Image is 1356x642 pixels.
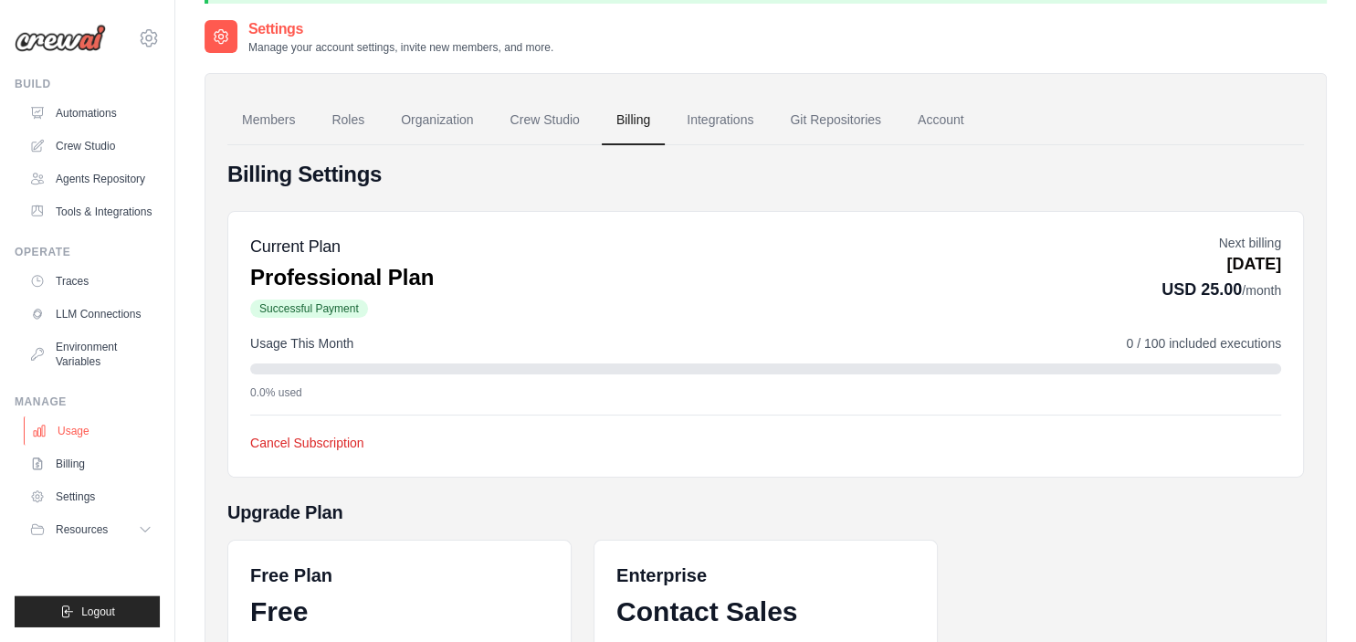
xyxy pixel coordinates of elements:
[1265,554,1356,642] iframe: Chat Widget
[1126,334,1281,353] span: 0 / 100 included executions
[248,40,553,55] p: Manage your account settings, invite new members, and more.
[15,245,160,259] div: Operate
[15,395,160,409] div: Manage
[15,596,160,627] button: Logout
[22,164,160,194] a: Agents Repository
[317,96,379,145] a: Roles
[616,595,915,628] div: Contact Sales
[15,77,160,91] div: Build
[386,96,488,145] a: Organization
[22,267,160,296] a: Traces
[81,605,115,619] span: Logout
[1242,283,1281,298] span: /month
[903,96,979,145] a: Account
[250,434,364,452] button: Cancel Subscription
[22,99,160,128] a: Automations
[22,332,160,376] a: Environment Variables
[227,160,1304,189] h4: Billing Settings
[616,563,915,588] h6: Enterprise
[22,132,160,161] a: Crew Studio
[250,300,368,318] span: Successful Payment
[15,25,106,52] img: Logo
[22,515,160,544] button: Resources
[1162,277,1281,302] p: USD 25.00
[250,263,434,292] p: Professional Plan
[22,482,160,511] a: Settings
[250,334,353,353] span: Usage This Month
[250,385,302,400] span: 0.0% used
[22,300,160,329] a: LLM Connections
[227,96,310,145] a: Members
[775,96,896,145] a: Git Repositories
[24,416,162,446] a: Usage
[672,96,768,145] a: Integrations
[1265,554,1356,642] div: Widget de chat
[250,234,434,259] h5: Current Plan
[22,197,160,226] a: Tools & Integrations
[496,96,594,145] a: Crew Studio
[227,500,1304,525] h5: Upgrade Plan
[1162,234,1281,252] p: Next billing
[1162,252,1281,277] p: [DATE]
[250,595,549,628] div: Free
[22,449,160,479] a: Billing
[602,96,665,145] a: Billing
[56,522,108,537] span: Resources
[250,563,332,588] h6: Free Plan
[248,18,553,40] h2: Settings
